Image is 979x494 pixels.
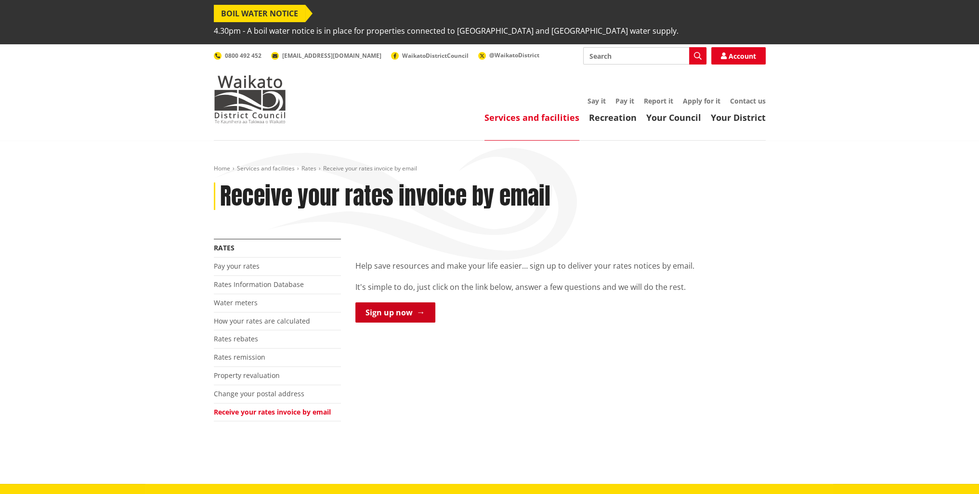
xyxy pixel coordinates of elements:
[214,243,235,252] a: Rates
[730,96,766,105] a: Contact us
[484,112,579,123] a: Services and facilities
[225,52,261,60] span: 0800 492 452
[391,52,469,60] a: WaikatoDistrictCouncil
[271,52,381,60] a: [EMAIL_ADDRESS][DOMAIN_NAME]
[214,22,679,39] span: 4.30pm - A boil water notice is in place for properties connected to [GEOGRAPHIC_DATA] and [GEOGR...
[214,407,331,416] a: Receive your rates invoice by email
[355,302,435,323] a: Sign up now
[587,96,606,105] a: Say it
[402,52,469,60] span: WaikatoDistrictCouncil
[214,334,258,343] a: Rates rebates
[683,96,720,105] a: Apply for it
[355,260,766,272] p: Help save resources and make your life easier… sign up to deliver your rates notices by email.
[301,164,316,172] a: Rates
[214,298,258,307] a: Water meters
[323,164,417,172] span: Receive your rates invoice by email
[214,261,260,271] a: Pay your rates
[214,75,286,123] img: Waikato District Council - Te Kaunihera aa Takiwaa o Waikato
[214,352,265,362] a: Rates remission
[355,281,766,293] p: It's simple to do, just click on the link below, answer a few questions and we will do the rest.
[583,47,706,65] input: Search input
[478,51,539,59] a: @WaikatoDistrict
[711,112,766,123] a: Your District
[489,51,539,59] span: @WaikatoDistrict
[214,389,304,398] a: Change your postal address
[214,164,230,172] a: Home
[935,454,969,488] iframe: Messenger Launcher
[214,280,304,289] a: Rates Information Database
[214,165,766,173] nav: breadcrumb
[214,371,280,380] a: Property revaluation
[282,52,381,60] span: [EMAIL_ADDRESS][DOMAIN_NAME]
[711,47,766,65] a: Account
[220,182,550,210] h1: Receive your rates invoice by email
[589,112,637,123] a: Recreation
[214,316,310,325] a: How your rates are calculated
[646,112,701,123] a: Your Council
[237,164,295,172] a: Services and facilities
[644,96,673,105] a: Report it
[615,96,634,105] a: Pay it
[214,52,261,60] a: 0800 492 452
[214,5,305,22] span: BOIL WATER NOTICE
